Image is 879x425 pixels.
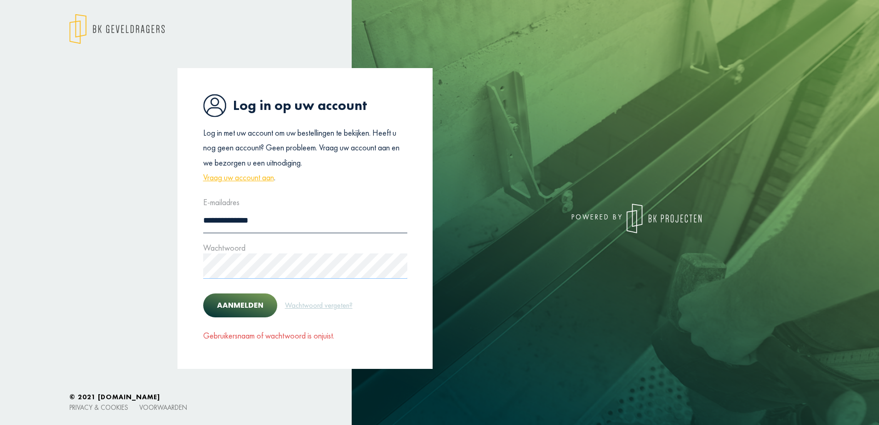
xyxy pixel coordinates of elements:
[69,403,128,412] a: Privacy & cookies
[203,126,407,185] p: Log in met uw account om uw bestellingen te bekijken. Heeft u nog geen account? Geen probleem. Vr...
[446,204,702,233] div: powered by
[69,14,165,44] img: logo
[203,241,245,255] label: Wachtwoord
[203,94,407,117] h1: Log in op uw account
[285,299,353,311] a: Wachtwoord vergeten?
[203,94,226,117] img: icon
[627,204,702,233] img: logo
[203,330,334,341] span: Gebruikersnaam of wachtwoord is onjuist.
[139,403,187,412] a: Voorwaarden
[203,170,274,185] a: Vraag uw account aan
[203,195,240,210] label: E-mailadres
[203,293,277,317] button: Aanmelden
[69,393,810,401] h6: © 2021 [DOMAIN_NAME]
